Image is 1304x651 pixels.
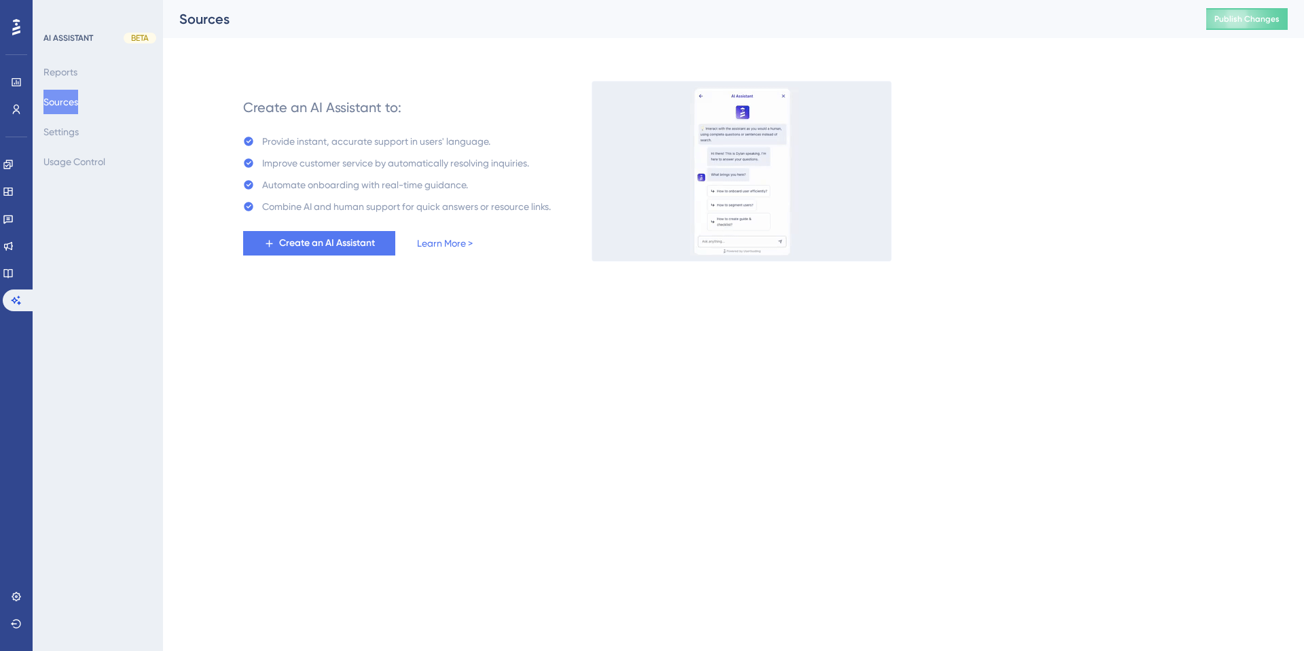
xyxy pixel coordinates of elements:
div: Create an AI Assistant to: [243,98,401,117]
button: Reports [43,60,77,84]
div: BETA [124,33,156,43]
div: Improve customer service by automatically resolving inquiries. [262,155,529,171]
a: Learn More > [417,235,473,251]
button: Usage Control [43,149,105,174]
div: Sources [179,10,1172,29]
span: Create an AI Assistant [279,235,375,251]
button: Sources [43,90,78,114]
div: Combine AI and human support for quick answers or resource links. [262,198,551,215]
button: Create an AI Assistant [243,231,395,256]
div: AI ASSISTANT [43,33,93,43]
span: Publish Changes [1214,14,1280,24]
button: Settings [43,120,79,144]
img: 536038c8a6906fa413afa21d633a6c1c.gif [592,81,892,262]
button: Publish Changes [1206,8,1288,30]
div: Automate onboarding with real-time guidance. [262,177,468,193]
div: Provide instant, accurate support in users' language. [262,133,490,149]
